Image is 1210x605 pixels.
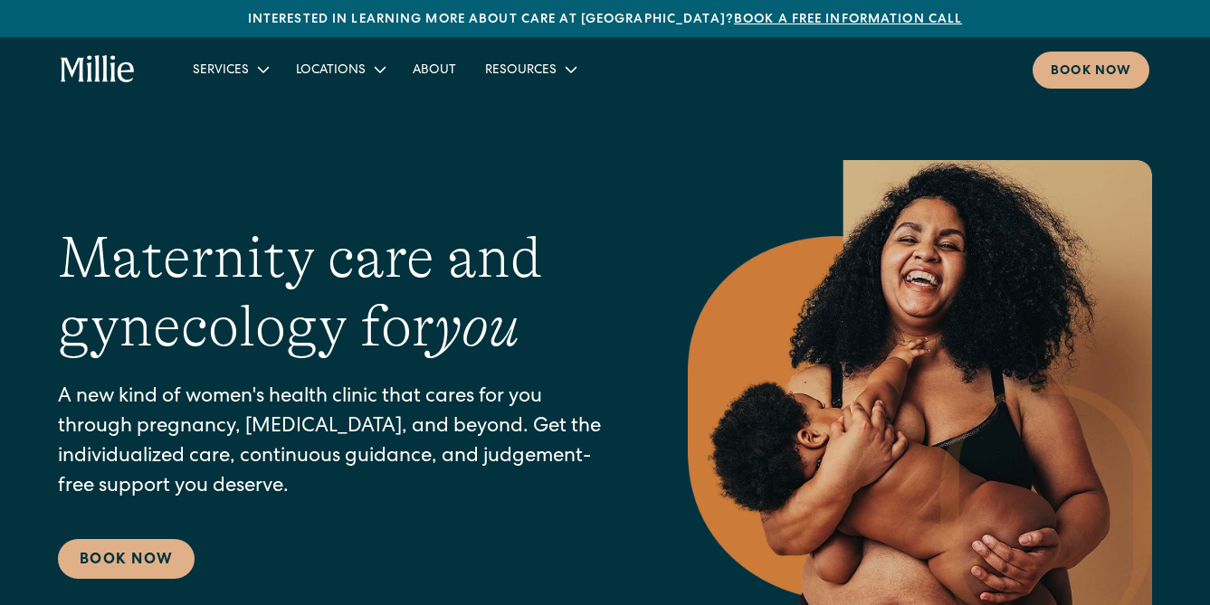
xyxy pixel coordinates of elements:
a: Book now [1033,52,1149,89]
a: home [61,55,135,84]
div: Locations [281,54,398,84]
div: Resources [471,54,589,84]
div: Resources [485,61,557,80]
em: you [434,294,519,359]
a: Book a free information call [734,14,962,26]
a: Book Now [58,539,195,579]
div: Services [178,54,281,84]
div: Book now [1051,62,1131,81]
p: A new kind of women's health clinic that cares for you through pregnancy, [MEDICAL_DATA], and bey... [58,383,615,503]
h1: Maternity care and gynecology for [58,223,615,363]
div: Services [193,61,249,80]
div: Locations [296,61,366,80]
a: About [398,54,471,84]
